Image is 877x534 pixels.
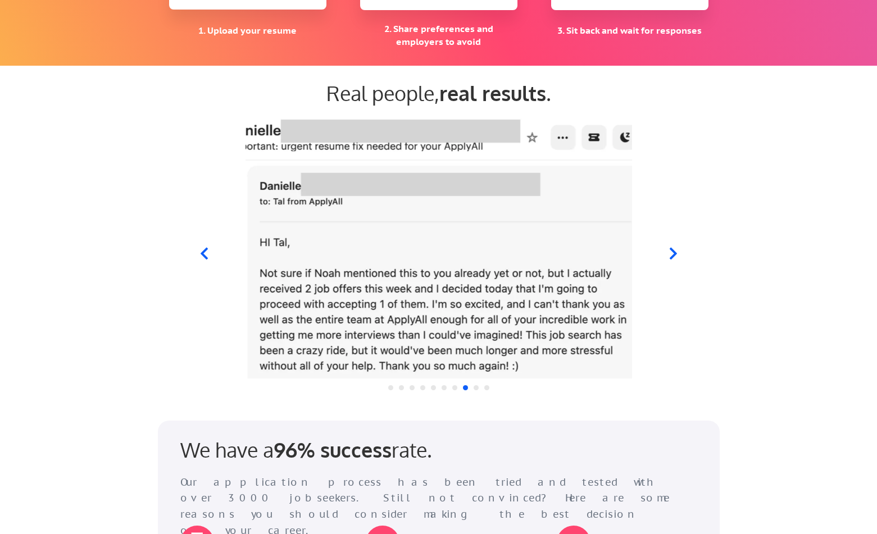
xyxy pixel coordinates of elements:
[551,24,708,36] div: 3. Sit back and wait for responses
[360,22,517,48] div: 2. Share preferences and employers to avoid
[169,81,708,105] div: Real people, .
[180,437,506,462] div: We have a rate.
[274,437,392,462] strong: 96% success
[169,24,326,36] div: 1. Upload your resume
[439,80,546,106] strong: real results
